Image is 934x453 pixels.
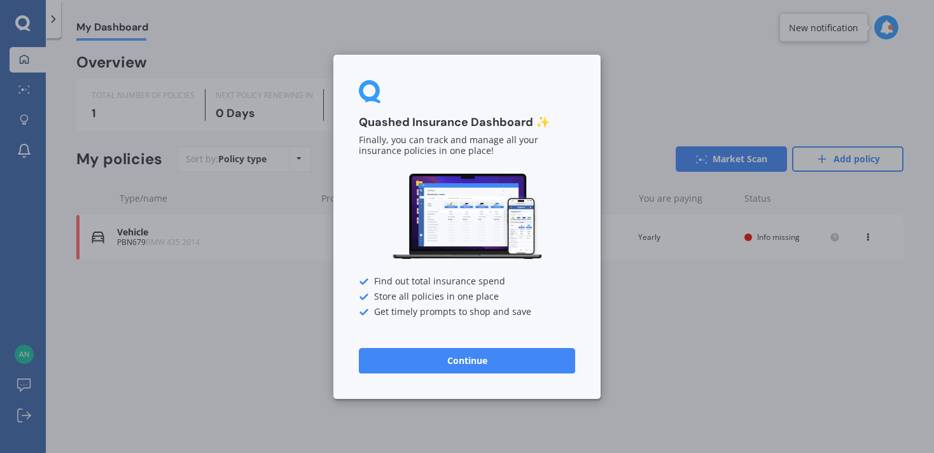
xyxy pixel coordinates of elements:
div: Find out total insurance spend [359,276,575,286]
button: Continue [359,347,575,373]
div: Store all policies in one place [359,291,575,302]
img: Dashboard [391,172,543,261]
div: Get timely prompts to shop and save [359,307,575,317]
p: Finally, you can track and manage all your insurance policies in one place! [359,135,575,157]
h3: Quashed Insurance Dashboard ✨ [359,115,575,130]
